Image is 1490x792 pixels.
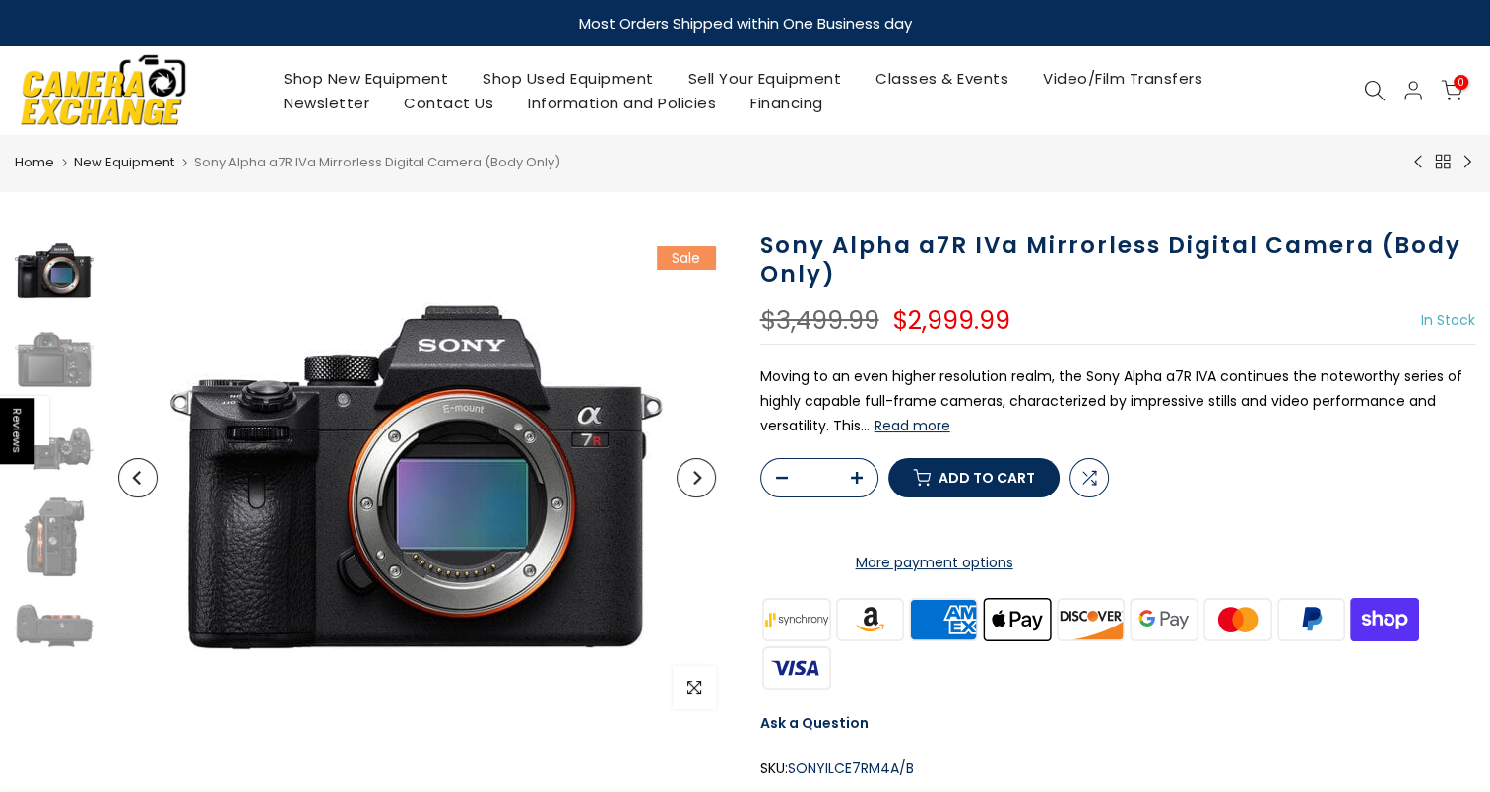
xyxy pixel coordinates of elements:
button: Previous [118,458,158,497]
img: shopify pay [1348,595,1422,643]
a: More payment options [760,551,1109,575]
img: Sony Alpha a7R IVa Mirrorless Digital Camera (Body Only) Digital Cameras - Digital Mirrorless Cam... [15,586,94,665]
button: Read more [875,417,950,434]
span: Add to cart [939,471,1035,485]
a: Contact Us [387,91,511,115]
img: paypal [1274,595,1348,643]
img: google pay [1128,595,1201,643]
img: apple pay [980,595,1054,643]
img: Sony Alpha a7R IVa Mirrorless Digital Camera (Body Only) Digital Cameras - Digital Mirrorless Cam... [15,409,94,488]
a: Information and Policies [511,91,734,115]
span: In Stock [1421,310,1475,330]
img: synchrony [760,595,834,643]
ins: $2,999.99 [892,308,1010,334]
a: New Equipment [74,153,174,172]
button: Next [677,458,716,497]
img: Sony Alpha a7R IVa Mirrorless Digital Camera (Body Only) Digital Cameras - Digital Mirrorless Cam... [15,320,94,399]
a: Shop Used Equipment [466,66,672,91]
a: Shop New Equipment [267,66,466,91]
img: visa [760,643,834,692]
img: Sony Alpha a7R IVa Mirrorless Digital Camera (Body Only) Digital Cameras - Digital Mirrorless Cam... [15,497,94,576]
img: Sony Alpha a7R IVa Mirrorless Digital Camera (Body Only) Digital Cameras - Digital Mirrorless Cam... [170,231,663,724]
img: american express [907,595,981,643]
a: Sell Your Equipment [671,66,859,91]
a: Home [15,153,54,172]
a: Ask a Question [760,713,869,733]
img: Sony Alpha a7R IVa Mirrorless Digital Camera (Body Only) Digital Cameras - Digital Mirrorless Cam... [15,231,94,310]
img: discover [1054,595,1128,643]
h1: Sony Alpha a7R IVa Mirrorless Digital Camera (Body Only) [760,231,1476,289]
span: SONYILCE7RM4A/B [788,757,914,781]
a: 0 [1441,80,1462,101]
strong: Most Orders Shipped within One Business day [579,13,912,33]
span: 0 [1454,75,1468,90]
a: Financing [734,91,841,115]
a: Newsletter [267,91,387,115]
p: Moving to an even higher resolution realm, the Sony Alpha a7R IVA continues the noteworthy series... [760,364,1476,439]
span: Sony Alpha a7R IVa Mirrorless Digital Camera (Body Only) [194,153,560,171]
img: master [1200,595,1274,643]
div: SKU: [760,757,1476,781]
img: amazon payments [833,595,907,643]
a: Classes & Events [859,66,1026,91]
del: $3,499.99 [760,302,879,338]
a: Video/Film Transfers [1026,66,1220,91]
button: Add to cart [888,458,1060,497]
